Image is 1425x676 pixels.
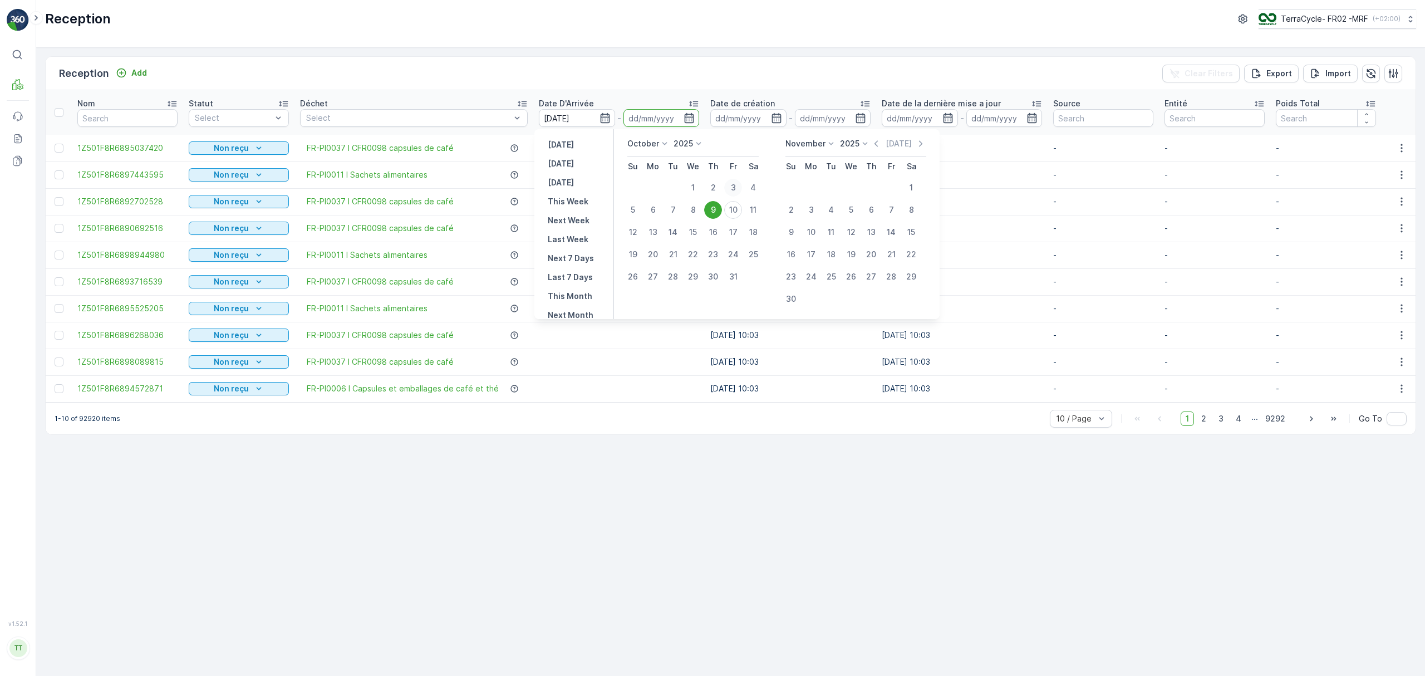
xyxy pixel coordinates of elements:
a: 1Z501F8R6898944980 [77,249,178,261]
input: dd/mm/yyyy [966,109,1043,127]
a: 1Z501F8R6898089815 [77,356,178,368]
p: - [1164,276,1265,287]
th: Thursday [861,156,881,177]
td: [DATE] 10:03 [876,375,1048,402]
p: Select [306,112,510,124]
div: Toggle Row Selected [55,384,63,393]
button: Yesterday [543,138,578,151]
p: Non reçu [214,223,249,234]
span: 2 [1196,412,1211,426]
p: Select [195,112,272,124]
th: Sunday [781,156,801,177]
button: Add [111,66,151,80]
th: Saturday [901,156,921,177]
div: 23 [782,268,800,286]
a: FR-PI0037 I CFR0098 capsules de café [307,223,454,234]
p: Date de création [710,98,775,109]
p: - [1276,276,1376,287]
div: 30 [704,268,722,286]
div: 30 [782,290,800,308]
a: FR-PI0006 I Capsules et emballages de café et thé [307,383,499,394]
div: Toggle Row Selected [55,144,63,153]
p: Date D'Arrivée [539,98,594,109]
td: [DATE] 10:03 [705,322,876,349]
p: November [785,138,825,149]
div: 28 [882,268,900,286]
div: Toggle Row Selected [55,224,63,233]
div: 13 [862,223,880,241]
a: FR-PI0011 I Sachets alimentaires [307,249,427,261]
p: This Month [548,291,592,302]
p: TerraCycle- FR02 -MRF [1281,13,1368,25]
div: 31 [724,268,742,286]
a: 1Z501F8R6895037420 [77,143,178,154]
td: [DATE] 10:03 [876,242,1048,268]
div: 20 [862,246,880,263]
td: [DATE] 10:03 [876,295,1048,322]
span: FR-PI0037 I CFR0098 capsules de café [307,196,454,207]
button: Import [1303,65,1358,82]
div: TT [9,639,27,657]
div: 23 [704,246,722,263]
div: Toggle Row Selected [55,277,63,286]
div: 18 [822,246,840,263]
th: Tuesday [663,156,683,177]
p: Import [1325,68,1351,79]
button: Clear Filters [1162,65,1240,82]
p: - [1053,303,1153,314]
p: - [1164,169,1265,180]
input: dd/mm/yyyy [623,109,700,127]
td: [DATE] 10:03 [876,268,1048,295]
div: 13 [644,223,662,241]
p: - [1053,356,1153,368]
button: Today [543,157,578,170]
span: 1Z501F8R6896268036 [77,330,178,341]
div: 11 [822,223,840,241]
div: 2 [782,201,800,219]
th: Tuesday [821,156,841,177]
button: Tomorrow [543,176,578,189]
th: Wednesday [683,156,703,177]
th: Friday [881,156,901,177]
a: 1Z501F8R6894572871 [77,383,178,394]
p: - [1164,330,1265,341]
div: 25 [822,268,840,286]
div: 2 [704,179,722,197]
input: Search [1276,109,1376,127]
p: Reception [59,66,109,81]
div: 27 [862,268,880,286]
button: Next Month [543,308,598,322]
th: Monday [801,156,821,177]
span: Go To [1359,413,1382,424]
input: Search [1053,109,1153,127]
span: 1Z501F8R6890692516 [77,223,178,234]
a: 1Z501F8R6897443595 [77,169,178,180]
div: 8 [684,201,702,219]
div: 9 [782,223,800,241]
a: FR-PI0037 I CFR0098 capsules de café [307,276,454,287]
a: 1Z501F8R6895525205 [77,303,178,314]
div: 20 [644,246,662,263]
div: Toggle Row Selected [55,251,63,259]
button: This Week [543,195,593,208]
p: [DATE] [548,139,574,150]
div: 12 [842,223,860,241]
button: Non reçu [189,168,289,182]
th: Thursday [703,156,723,177]
div: 4 [822,201,840,219]
button: Export [1244,65,1299,82]
p: - [1164,223,1265,234]
span: 1 [1181,412,1194,426]
p: - [789,111,793,125]
p: - [1053,276,1153,287]
div: 14 [882,223,900,241]
p: Next 7 Days [548,253,594,264]
div: 3 [724,179,742,197]
p: 2025 [840,138,859,149]
div: 4 [744,179,762,197]
p: - [1276,169,1376,180]
div: 6 [862,201,880,219]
